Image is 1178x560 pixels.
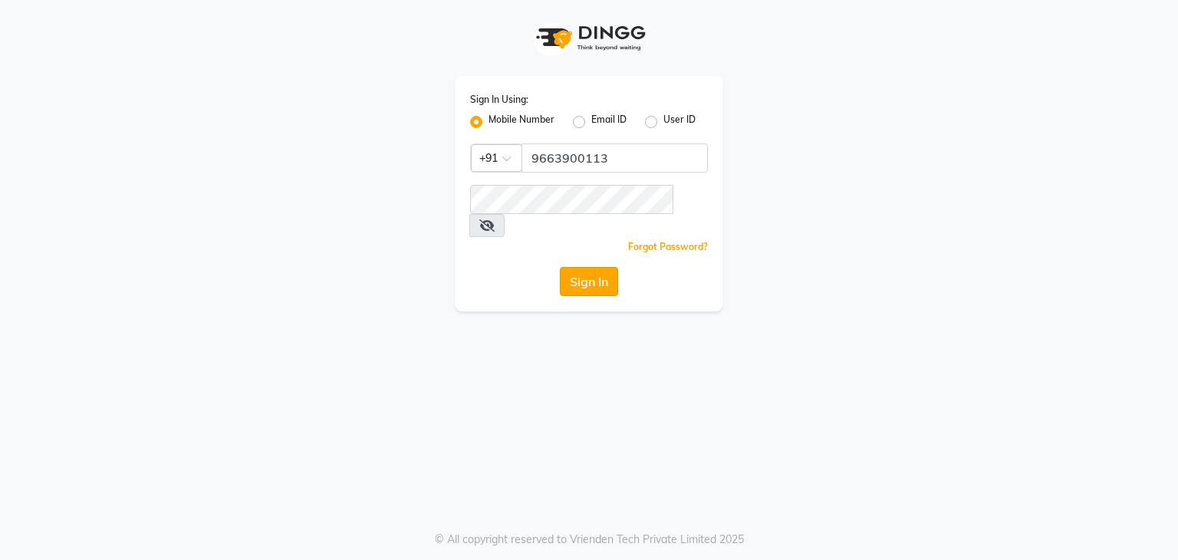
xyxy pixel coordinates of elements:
[663,113,696,131] label: User ID
[470,185,673,214] input: Username
[528,15,650,61] img: logo1.svg
[560,267,618,296] button: Sign In
[522,143,708,173] input: Username
[489,113,554,131] label: Mobile Number
[470,93,528,107] label: Sign In Using:
[628,241,708,252] a: Forgot Password?
[591,113,627,131] label: Email ID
